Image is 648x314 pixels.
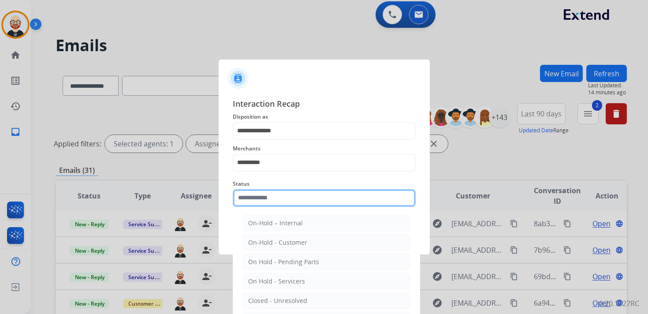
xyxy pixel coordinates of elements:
span: Status [233,179,416,189]
span: Disposition as [233,112,416,122]
div: Closed - Unresolved [248,296,307,305]
p: 0.20.1027RC [599,298,639,309]
div: On Hold - Servicers [248,277,305,286]
span: Merchants [233,143,416,154]
div: On-Hold - Customer [248,238,307,247]
span: Interaction Recap [233,97,416,112]
div: On Hold - Pending Parts [248,258,319,266]
img: contactIcon [227,68,249,89]
div: On-Hold – Internal [248,219,303,228]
